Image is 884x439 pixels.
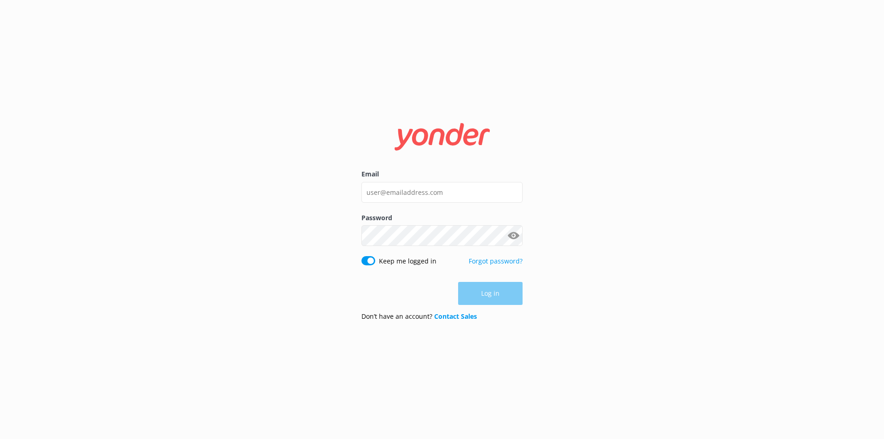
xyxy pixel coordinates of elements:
[379,256,436,266] label: Keep me logged in
[361,169,523,179] label: Email
[361,311,477,322] p: Don’t have an account?
[434,312,477,321] a: Contact Sales
[469,257,523,265] a: Forgot password?
[361,213,523,223] label: Password
[504,227,523,245] button: Show password
[361,182,523,203] input: user@emailaddress.com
